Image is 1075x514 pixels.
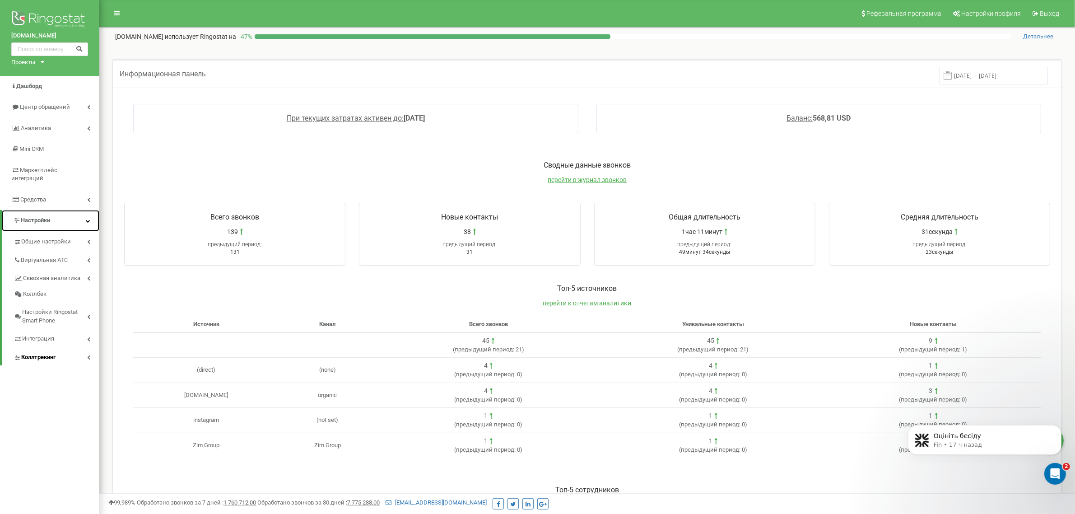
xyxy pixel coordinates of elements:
span: предыдущий период: [681,371,740,378]
span: Сквозная аналитика [23,274,80,283]
span: использует Ringostat на [165,33,236,40]
p: [DOMAIN_NAME] [115,32,236,41]
span: При текущих затратах активен до: [287,114,404,122]
span: Дашборд [16,83,42,89]
span: Новые контакты [910,321,957,327]
div: 4 [484,361,488,370]
span: предыдущий период: [456,396,516,403]
span: ( 0 ) [899,396,968,403]
span: Toп-5 сотрудников [555,486,619,494]
a: При текущих затратах активен до:[DATE] [287,114,425,122]
span: Toп-5 источников [558,284,617,293]
td: organic [279,383,376,408]
span: предыдущий период: [679,346,739,353]
a: Коллтрекинг [14,347,99,365]
div: 4 [709,387,712,396]
span: 23секунды [926,249,953,255]
div: 4 [709,361,712,370]
span: Обработано звонков за 30 дней : [257,499,380,506]
u: 1 760 712,00 [223,499,256,506]
span: ( 0 ) [679,446,747,453]
span: 31 [466,249,473,255]
span: Сводные данные звонков [544,161,631,169]
a: Коллбек [14,286,99,302]
span: ( 0 ) [454,371,522,378]
a: перейти в журнал звонков [548,176,627,183]
td: (not set) [279,408,376,433]
span: Выход [1040,10,1059,17]
div: 3 [929,387,933,396]
span: ( 1 ) [899,346,968,353]
span: ( 0 ) [454,446,522,453]
span: Информационная панель [120,70,206,78]
span: Детальнее [1023,33,1053,40]
div: 9 [929,336,933,346]
span: ( 0 ) [679,396,747,403]
span: Mini CRM [19,145,44,152]
span: ( 0 ) [679,421,747,428]
td: Zim Group [133,433,279,458]
span: ( 0 ) [454,396,522,403]
span: ( 0 ) [454,421,522,428]
span: Настройки Ringostat Smart Phone [22,308,87,325]
span: Общая длительность [669,213,740,221]
div: 45 [707,336,714,346]
span: предыдущий период: [901,346,961,353]
span: Виртуальная АТС [21,256,68,265]
u: 7 775 288,00 [347,499,380,506]
a: Виртуальная АТС [14,250,99,268]
span: 31секунда [921,227,953,236]
span: предыдущий период: [681,446,740,453]
span: Центр обращений [20,103,70,110]
span: предыдущий период: [901,371,961,378]
span: 1час 11минут [682,227,722,236]
div: 1 [929,361,933,370]
span: предыдущий период: [681,421,740,428]
span: Настройки профиля [961,10,1021,17]
a: Настройки Ringostat Smart Phone [14,302,99,328]
span: Аналитика [21,125,51,131]
span: Источник [193,321,219,327]
span: предыдущий период: [901,396,961,403]
a: Сквозная аналитика [14,268,99,286]
span: предыдущий период: [456,421,516,428]
a: [EMAIL_ADDRESS][DOMAIN_NAME] [386,499,487,506]
span: Уникальные контакты [682,321,744,327]
a: Баланс:568,81 USD [786,114,851,122]
span: ( 0 ) [679,371,747,378]
span: 2 [1063,463,1070,470]
span: 99,989% [108,499,135,506]
span: предыдущий период: [678,241,732,248]
span: 38 [464,227,471,236]
span: предыдущий период: [681,396,740,403]
span: Средства [20,196,46,203]
td: (none) [279,358,376,383]
div: 1 [709,437,712,446]
a: Интеграция [14,328,99,347]
div: 1 [484,437,488,446]
span: 131 [230,249,240,255]
span: Новые контакты [441,213,498,221]
td: instagram [133,408,279,433]
span: предыдущий период: [456,371,516,378]
a: [DOMAIN_NAME] [11,32,88,40]
a: Настройки [2,210,99,231]
input: Поиск по номеру [11,42,88,56]
span: Реферальная программа [866,10,941,17]
span: ( 21 ) [453,346,524,353]
iframe: Intercom live chat [1044,463,1066,485]
span: Всего звонков [210,213,259,221]
a: перейти к отчетам аналитики [543,299,632,307]
div: Проекты [11,58,35,67]
span: Коллтрекинг [21,353,56,362]
span: Всего звонков [469,321,508,327]
span: Обработано звонков за 7 дней : [137,499,256,506]
span: Настройки [21,217,50,224]
span: предыдущий период: [442,241,497,248]
span: предыдущий период: [455,346,514,353]
span: 49минут 34секунды [679,249,730,255]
